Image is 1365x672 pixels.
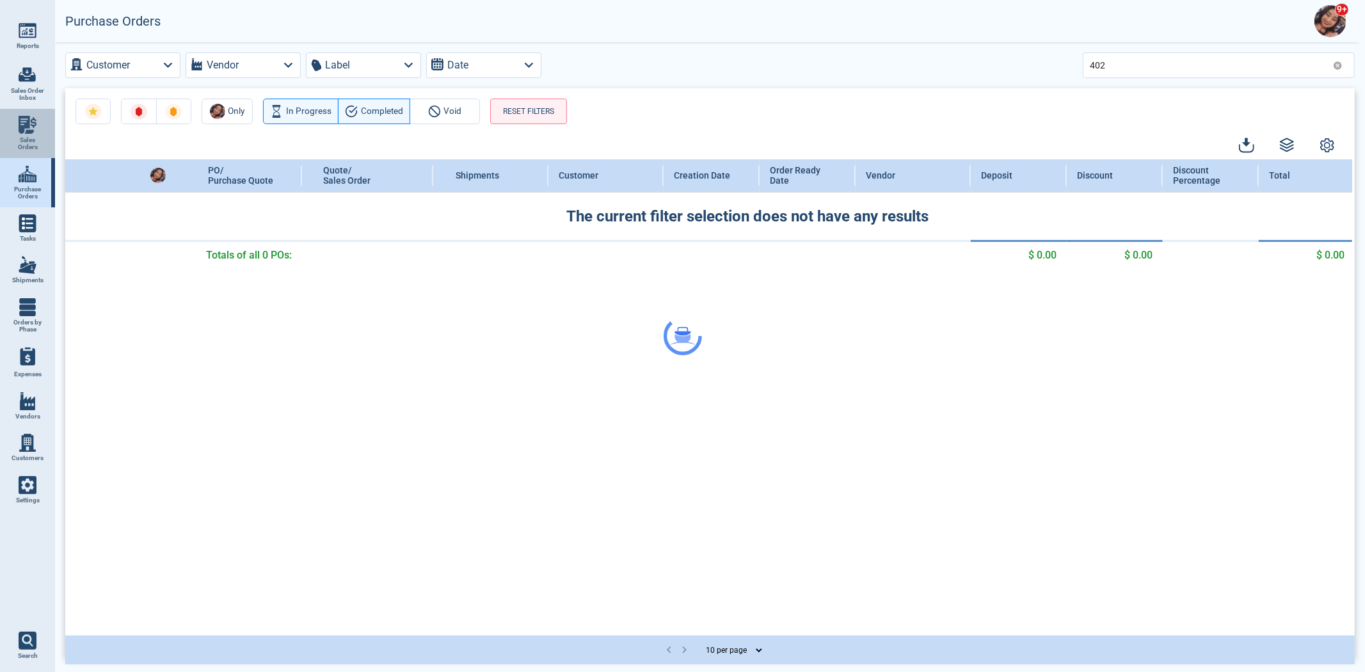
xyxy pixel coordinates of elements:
[16,497,40,504] span: Settings
[19,116,36,134] img: menu_icon
[19,298,36,316] img: menu_icon
[14,371,42,378] span: Expenses
[19,434,36,452] img: menu_icon
[17,42,39,50] span: Reports
[12,276,44,284] span: Shipments
[10,186,45,200] span: Purchase Orders
[19,392,36,410] img: menu_icon
[10,136,45,151] span: Sales Orders
[12,454,44,462] span: Customers
[19,165,36,183] img: menu_icon
[19,256,36,274] img: menu_icon
[10,87,45,102] span: Sales Order Inbox
[19,22,36,40] img: menu_icon
[15,413,40,420] span: Vendors
[20,235,36,243] span: Tasks
[18,652,38,660] span: Search
[19,214,36,232] img: menu_icon
[19,476,36,494] img: menu_icon
[10,319,45,333] span: Orders by Phase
